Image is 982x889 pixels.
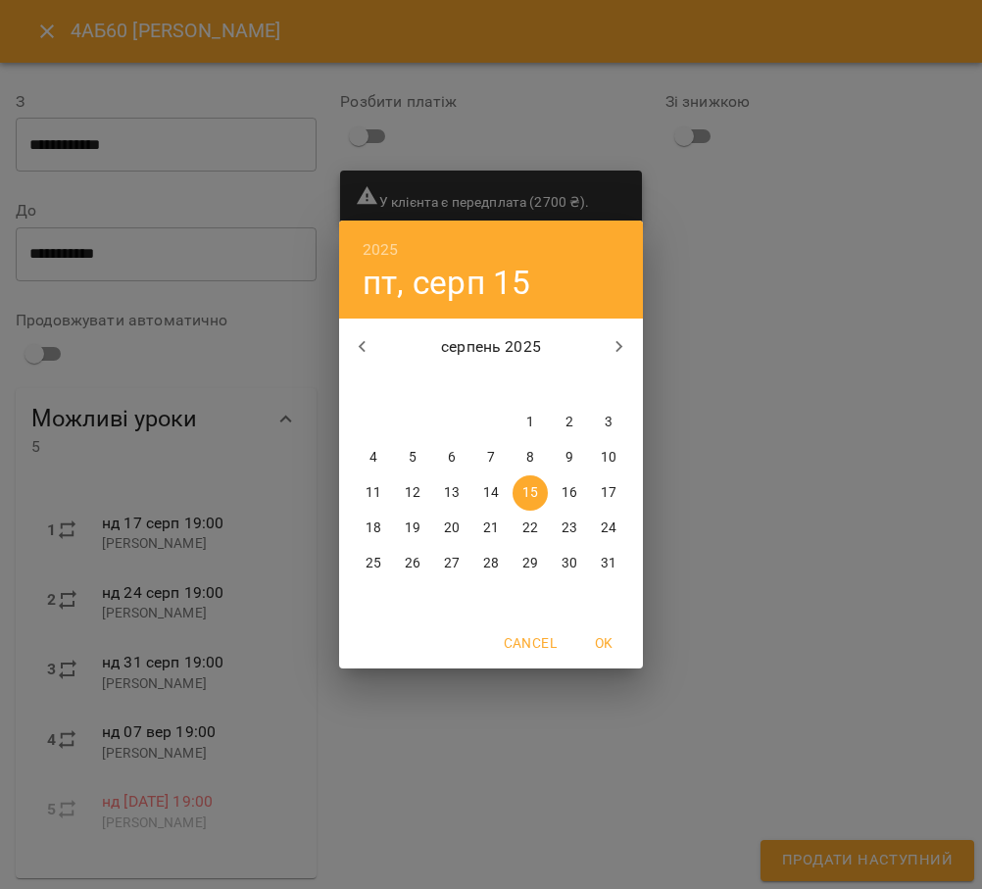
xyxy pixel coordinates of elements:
p: серпень 2025 [386,335,597,359]
button: 6 [434,440,469,475]
p: 22 [522,519,538,538]
button: 14 [473,475,509,511]
p: 29 [522,554,538,573]
button: 21 [473,511,509,546]
p: 28 [483,554,499,573]
p: 18 [366,519,381,538]
button: 23 [552,511,587,546]
span: ср [434,375,469,395]
p: 15 [522,483,538,503]
p: 8 [526,448,534,468]
span: пн [356,375,391,395]
p: 2 [565,413,573,432]
button: 11 [356,475,391,511]
span: OK [580,631,627,655]
p: 26 [405,554,420,573]
p: 14 [483,483,499,503]
button: 15 [513,475,548,511]
p: 7 [487,448,495,468]
p: 16 [562,483,577,503]
p: 1 [526,413,534,432]
button: 16 [552,475,587,511]
p: 23 [562,519,577,538]
button: 8 [513,440,548,475]
button: 9 [552,440,587,475]
p: 17 [601,483,616,503]
p: 20 [444,519,460,538]
button: 2 [552,405,587,440]
button: пт, серп 15 [363,263,531,303]
button: 2025 [363,236,399,264]
button: 22 [513,511,548,546]
button: 12 [395,475,430,511]
button: 17 [591,475,626,511]
span: Cancel [504,631,557,655]
button: 20 [434,511,469,546]
p: 5 [409,448,417,468]
button: 29 [513,546,548,581]
button: 3 [591,405,626,440]
button: 30 [552,546,587,581]
p: 25 [366,554,381,573]
span: вт [395,375,430,395]
span: пт [513,375,548,395]
p: 10 [601,448,616,468]
p: 13 [444,483,460,503]
button: 13 [434,475,469,511]
button: 5 [395,440,430,475]
button: OK [572,625,635,661]
p: 30 [562,554,577,573]
button: 26 [395,546,430,581]
span: чт [473,375,509,395]
p: 21 [483,519,499,538]
p: 19 [405,519,420,538]
p: 9 [565,448,573,468]
p: 24 [601,519,616,538]
button: 4 [356,440,391,475]
p: 12 [405,483,420,503]
button: 27 [434,546,469,581]
button: 1 [513,405,548,440]
p: 31 [601,554,616,573]
span: сб [552,375,587,395]
p: 4 [369,448,377,468]
p: 3 [605,413,613,432]
button: 24 [591,511,626,546]
button: 18 [356,511,391,546]
p: 6 [448,448,456,468]
button: 7 [473,440,509,475]
button: 10 [591,440,626,475]
button: 19 [395,511,430,546]
button: 25 [356,546,391,581]
button: 28 [473,546,509,581]
button: Cancel [496,625,565,661]
p: 11 [366,483,381,503]
span: нд [591,375,626,395]
button: 31 [591,546,626,581]
p: 27 [444,554,460,573]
